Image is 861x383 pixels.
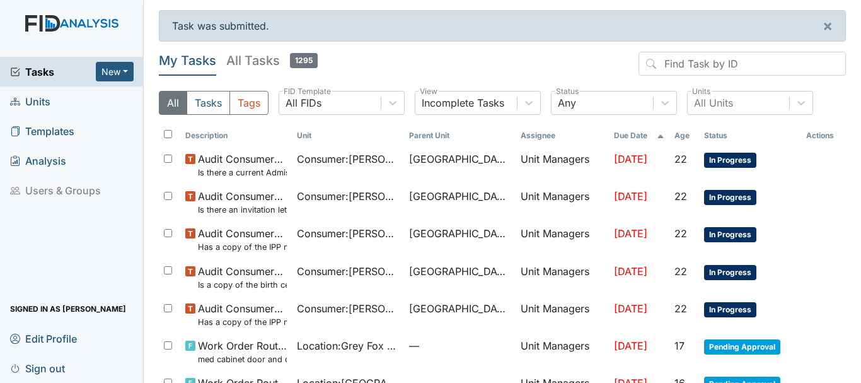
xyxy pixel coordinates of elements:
[409,189,511,204] span: [GEOGRAPHIC_DATA]
[674,339,685,352] span: 17
[409,301,511,316] span: [GEOGRAPHIC_DATA]
[694,95,733,110] div: All Units
[669,125,699,146] th: Toggle SortBy
[198,279,287,291] small: Is a copy of the birth certificate found in the file?
[198,264,287,291] span: Audit Consumers Charts Is a copy of the birth certificate found in the file?
[704,339,780,355] span: Pending Approval
[187,91,230,115] button: Tasks
[198,167,287,179] small: Is there a current Admission Agreement ([DATE])?
[409,264,511,279] span: [GEOGRAPHIC_DATA]
[516,125,609,146] th: Assignee
[198,226,287,253] span: Audit Consumers Charts Has a copy of the IPP meeting been sent to the Parent/Guardian within 30 d...
[159,91,269,115] div: Type filter
[516,221,609,258] td: Unit Managers
[614,265,647,278] span: [DATE]
[198,151,287,179] span: Audit Consumers Charts Is there a current Admission Agreement (within one year)?
[10,299,126,319] span: Signed in as [PERSON_NAME]
[614,339,647,352] span: [DATE]
[810,11,845,41] button: ×
[674,190,687,203] span: 22
[198,204,287,216] small: Is there an invitation letter to Parent/Guardian for current years team meetings in T-Logs (Therap)?
[422,95,504,110] div: Incomplete Tasks
[516,296,609,333] td: Unit Managers
[404,125,516,146] th: Toggle SortBy
[823,16,833,35] span: ×
[704,265,756,280] span: In Progress
[10,64,96,80] a: Tasks
[704,227,756,242] span: In Progress
[180,125,292,146] th: Toggle SortBy
[297,226,398,241] span: Consumer : [PERSON_NAME]
[297,189,398,204] span: Consumer : [PERSON_NAME]
[290,53,318,68] span: 1295
[198,189,287,216] span: Audit Consumers Charts Is there an invitation letter to Parent/Guardian for current years team me...
[801,125,846,146] th: Actions
[704,302,756,317] span: In Progress
[699,125,801,146] th: Toggle SortBy
[614,190,647,203] span: [DATE]
[409,151,511,167] span: [GEOGRAPHIC_DATA]
[614,153,647,165] span: [DATE]
[639,52,846,76] input: Find Task by ID
[674,227,687,240] span: 22
[159,10,846,42] div: Task was submitted.
[159,91,187,115] button: All
[198,353,287,365] small: med cabinet door and drawer
[704,153,756,168] span: In Progress
[558,95,576,110] div: Any
[297,264,398,279] span: Consumer : [PERSON_NAME]
[674,265,687,278] span: 22
[609,125,669,146] th: Toggle SortBy
[516,146,609,184] td: Unit Managers
[704,190,756,205] span: In Progress
[292,125,403,146] th: Toggle SortBy
[409,226,511,241] span: [GEOGRAPHIC_DATA]
[198,338,287,365] span: Work Order Routine med cabinet door and drawer
[96,62,134,81] button: New
[409,338,511,353] span: —
[226,52,318,69] h5: All Tasks
[229,91,269,115] button: Tags
[516,259,609,296] td: Unit Managers
[198,301,287,328] span: Audit Consumers Charts Has a copy of the IPP meeting been sent to the Parent/Guardian within 30 d...
[516,333,609,370] td: Unit Managers
[10,358,65,378] span: Sign out
[297,301,398,316] span: Consumer : [PERSON_NAME]
[159,52,216,69] h5: My Tasks
[10,121,74,141] span: Templates
[10,329,77,348] span: Edit Profile
[297,151,398,167] span: Consumer : [PERSON_NAME]
[10,91,50,111] span: Units
[614,227,647,240] span: [DATE]
[674,153,687,165] span: 22
[198,316,287,328] small: Has a copy of the IPP meeting been sent to the Parent/Guardian [DATE] of the meeting?
[10,151,66,170] span: Analysis
[286,95,321,110] div: All FIDs
[297,338,398,353] span: Location : Grey Fox Run
[198,241,287,253] small: Has a copy of the IPP meeting been sent to the Parent/Guardian [DATE] of the meeting?
[164,130,172,138] input: Toggle All Rows Selected
[516,184,609,221] td: Unit Managers
[614,302,647,315] span: [DATE]
[674,302,687,315] span: 22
